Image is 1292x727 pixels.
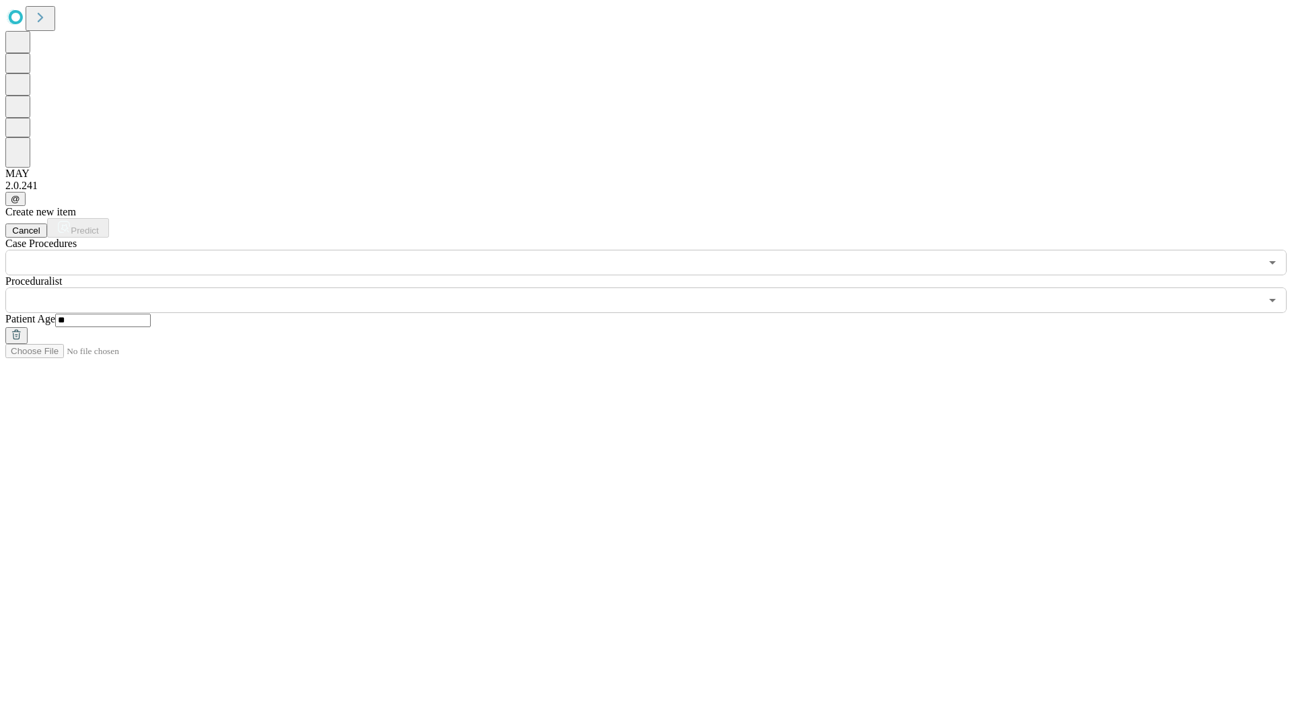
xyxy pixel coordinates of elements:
[5,180,1287,192] div: 2.0.241
[5,238,77,249] span: Scheduled Procedure
[1263,291,1282,310] button: Open
[12,226,40,236] span: Cancel
[5,313,55,324] span: Patient Age
[5,275,62,287] span: Proceduralist
[11,194,20,204] span: @
[5,168,1287,180] div: MAY
[71,226,98,236] span: Predict
[5,223,47,238] button: Cancel
[1263,253,1282,272] button: Open
[47,218,109,238] button: Predict
[5,206,76,217] span: Create new item
[5,192,26,206] button: @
